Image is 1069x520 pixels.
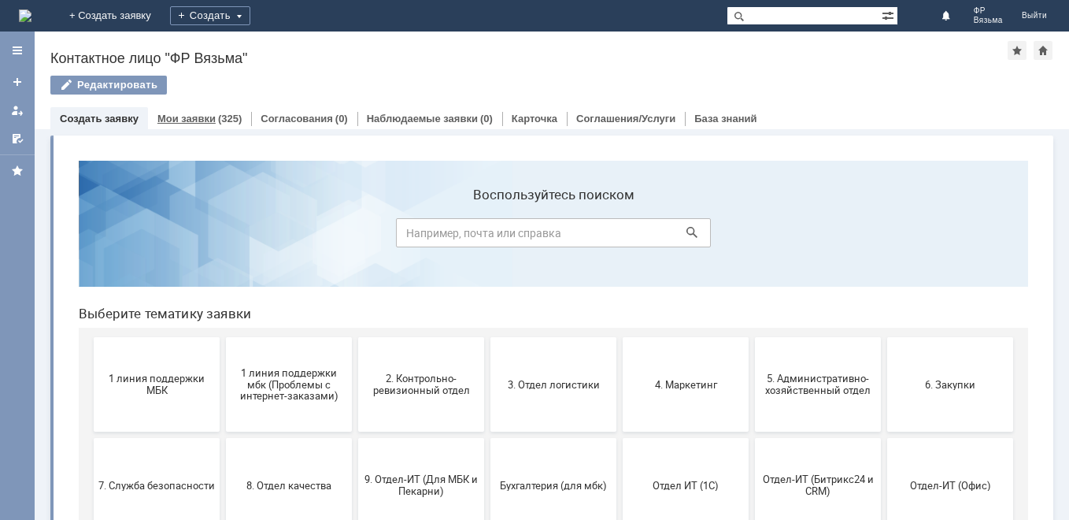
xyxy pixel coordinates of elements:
button: 1 линия поддержки мбк (Проблемы с интернет-заказами) [160,189,286,284]
span: Финансовый отдел [32,432,149,444]
label: Воспользуйтесь поиском [330,39,645,54]
span: 3. Отдел логистики [429,230,546,242]
button: Это соглашение не активно! [292,391,418,485]
button: 5. Административно-хозяйственный отдел [689,189,815,284]
a: Создать заявку [60,113,139,124]
button: Отдел-ИТ (Битрикс24 и CRM) [689,290,815,384]
div: (325) [218,113,242,124]
a: Перейти на домашнюю страницу [19,9,31,22]
span: [PERSON_NAME]. Услуги ИТ для МБК (оформляет L1) [429,420,546,455]
a: Согласования [261,113,333,124]
button: Отдел-ИТ (Офис) [821,290,947,384]
span: Франчайзинг [165,432,281,444]
button: Франчайзинг [160,391,286,485]
a: Создать заявку [5,69,30,95]
button: [PERSON_NAME]. Услуги ИТ для МБК (оформляет L1) [424,391,550,485]
button: 8. Отдел качества [160,290,286,384]
span: Это соглашение не активно! [297,426,413,450]
input: Например, почта или справка [330,70,645,99]
span: Отдел-ИТ (Офис) [826,331,942,343]
a: Карточка [512,113,557,124]
span: 2. Контрольно-ревизионный отдел [297,225,413,248]
button: 9. Отдел-ИТ (Для МБК и Пекарни) [292,290,418,384]
span: 1 линия поддержки мбк (Проблемы с интернет-заказами) [165,218,281,254]
span: 5. Административно-хозяйственный отдел [694,225,810,248]
button: Бухгалтерия (для мбк) [424,290,550,384]
div: Добавить в избранное [1008,41,1026,60]
img: logo [19,9,31,22]
button: Отдел ИТ (1С) [557,290,682,384]
span: 9. Отдел-ИТ (Для МБК и Пекарни) [297,325,413,349]
span: Отдел ИТ (1С) [561,331,678,343]
span: 7. Служба безопасности [32,331,149,343]
header: Выберите тематику заявки [13,158,962,173]
div: Создать [170,6,250,25]
button: 3. Отдел логистики [424,189,550,284]
span: не актуален [561,432,678,444]
a: Мои согласования [5,126,30,151]
span: 6. Закупки [826,230,942,242]
div: (0) [335,113,348,124]
span: 4. Маркетинг [561,230,678,242]
a: Наблюдаемые заявки [367,113,478,124]
a: База знаний [694,113,756,124]
button: Финансовый отдел [28,391,154,485]
span: Бухгалтерия (для мбк) [429,331,546,343]
span: 8. Отдел качества [165,331,281,343]
button: не актуален [557,391,682,485]
span: Вязьма [974,16,1003,25]
span: ФР [974,6,1003,16]
div: Контактное лицо "ФР Вязьма" [50,50,1008,66]
div: Сделать домашней страницей [1034,41,1052,60]
a: Мои заявки [5,98,30,123]
a: Соглашения/Услуги [576,113,675,124]
div: (0) [480,113,493,124]
span: Расширенный поиск [882,7,897,22]
span: 1 линия поддержки МБК [32,225,149,248]
button: 7. Служба безопасности [28,290,154,384]
span: Отдел-ИТ (Битрикс24 и CRM) [694,325,810,349]
button: 1 линия поддержки МБК [28,189,154,284]
button: 6. Закупки [821,189,947,284]
button: 2. Контрольно-ревизионный отдел [292,189,418,284]
a: Мои заявки [157,113,216,124]
button: 4. Маркетинг [557,189,682,284]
